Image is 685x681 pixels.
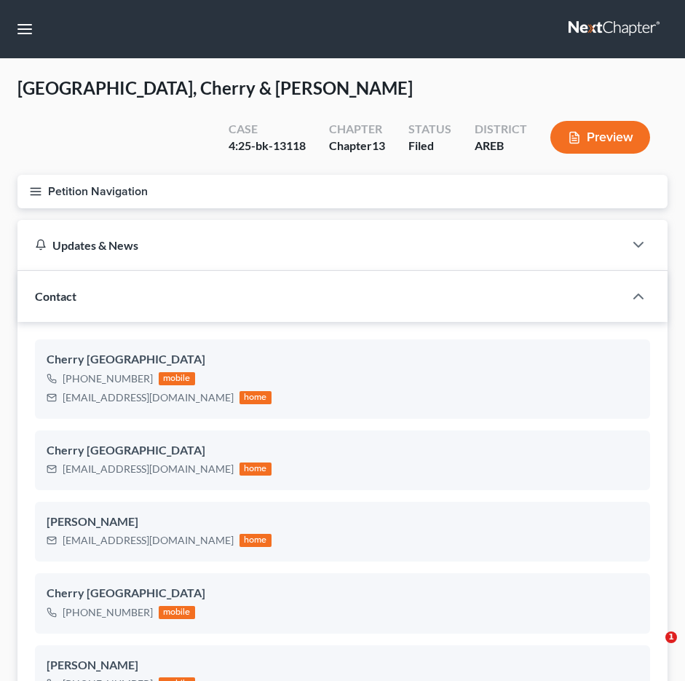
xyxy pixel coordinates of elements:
div: home [239,462,272,476]
iframe: Intercom live chat [635,631,670,666]
div: Cherry [GEOGRAPHIC_DATA] [47,351,638,369]
span: 13 [372,138,385,152]
span: 1 [665,631,677,643]
div: Cherry [GEOGRAPHIC_DATA] [47,442,638,460]
div: [PHONE_NUMBER] [63,605,153,620]
button: Petition Navigation [17,175,668,208]
div: Cherry [GEOGRAPHIC_DATA] [47,585,638,602]
div: [PERSON_NAME] [47,513,638,531]
div: Chapter [329,138,385,154]
div: 4:25-bk-13118 [229,138,306,154]
div: [EMAIL_ADDRESS][DOMAIN_NAME] [63,533,234,548]
span: [GEOGRAPHIC_DATA], Cherry & [PERSON_NAME] [17,77,413,98]
div: [PHONE_NUMBER] [63,371,153,386]
div: Filed [408,138,451,154]
div: [EMAIL_ADDRESS][DOMAIN_NAME] [63,462,234,476]
div: [EMAIL_ADDRESS][DOMAIN_NAME] [63,390,234,405]
div: Chapter [329,121,385,138]
div: District [475,121,527,138]
div: mobile [159,372,195,385]
button: Preview [550,121,650,154]
div: Status [408,121,451,138]
div: home [239,534,272,547]
div: mobile [159,606,195,619]
div: Updates & News [35,237,606,253]
div: [PERSON_NAME] [47,657,638,674]
div: home [239,391,272,404]
span: Contact [35,289,76,303]
div: AREB [475,138,527,154]
div: Case [229,121,306,138]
